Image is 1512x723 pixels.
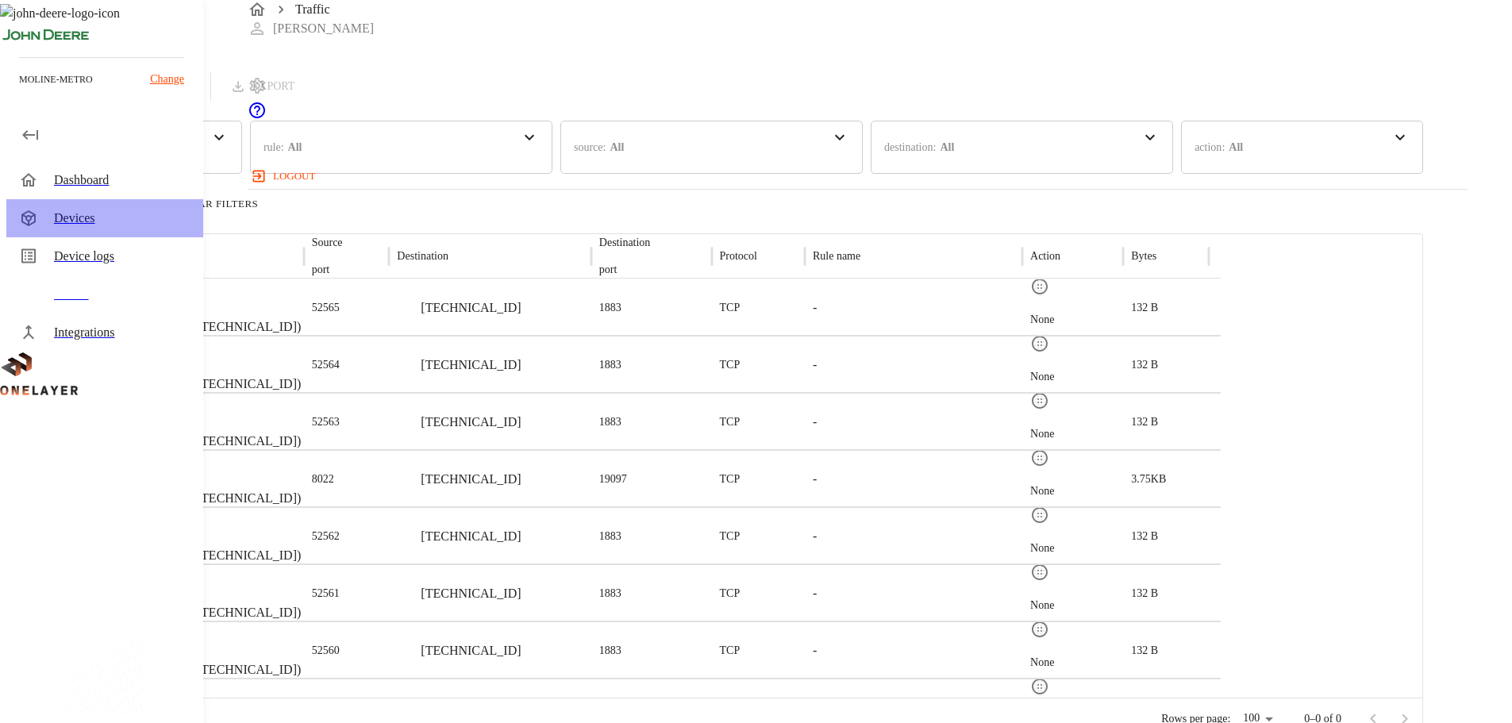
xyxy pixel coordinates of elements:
p: TCP [720,586,741,602]
p: #7a75990a ([TECHNICAL_ID]) [133,489,301,508]
p: #7a75990a ([TECHNICAL_ID]) [133,603,301,622]
p: - [813,584,817,603]
p: eCell [133,576,301,592]
p: - [813,641,817,660]
p: eCell [133,633,301,649]
span: Support Portal [248,109,267,122]
p: None [1030,483,1054,499]
p: 1883 [599,643,621,659]
p: eCell [133,690,301,706]
p: Destination [397,248,448,264]
p: None [1030,655,1054,671]
p: Source [312,235,343,251]
p: - [813,470,817,489]
p: Action [1030,248,1060,264]
p: [TECHNICAL_ID] [421,298,521,317]
p: [TECHNICAL_ID] [421,470,521,489]
p: None [1030,426,1054,442]
p: TCP [720,414,741,430]
a: logout [248,163,1468,189]
p: TCP [720,300,741,316]
p: Destination [599,235,651,251]
p: #7a75990a ([TECHNICAL_ID]) [133,317,301,337]
p: - [813,413,817,432]
p: eCell [133,348,301,363]
p: 52563 [312,414,340,430]
p: 52564 [312,357,340,373]
a: onelayer-support [248,109,267,122]
p: [TECHNICAL_ID] [421,584,521,603]
p: None [1030,369,1054,385]
p: 1883 [599,414,621,430]
p: Rule name [813,248,860,264]
p: 132 B [1131,529,1158,544]
p: #7a75990a ([TECHNICAL_ID]) [133,546,301,565]
p: - [813,356,817,375]
p: 52561 [312,586,340,602]
p: port [312,262,343,278]
button: Clear Filters [152,195,264,213]
p: 132 B [1131,414,1158,430]
p: [TECHNICAL_ID] [421,413,521,432]
button: logout [248,163,321,189]
p: Protocol [720,248,757,264]
p: None [1030,312,1054,328]
p: 3.75KB [1131,471,1166,487]
p: [TECHNICAL_ID] [421,527,521,546]
p: eCell [133,462,301,478]
p: port [599,262,651,278]
p: 52560 [312,643,340,659]
p: eCell [133,405,301,421]
p: #7a75990a ([TECHNICAL_ID]) [133,432,301,451]
p: 132 B [1131,300,1158,316]
p: 132 B [1131,357,1158,373]
p: Bytes [1131,248,1156,264]
p: [PERSON_NAME] [273,19,374,38]
p: TCP [720,471,741,487]
p: 1883 [599,586,621,602]
p: 132 B [1131,586,1158,602]
p: 19097 [599,471,627,487]
p: TCP [720,529,741,544]
p: - [813,527,817,546]
p: None [1030,598,1054,613]
p: 132 B [1131,643,1158,659]
p: TCP [720,643,741,659]
p: [TECHNICAL_ID] [421,641,521,660]
p: 1883 [599,357,621,373]
p: eCell [133,519,301,535]
p: eCell [133,290,301,306]
p: #7a75990a ([TECHNICAL_ID]) [133,375,301,394]
p: [TECHNICAL_ID] [421,356,521,375]
p: None [1030,540,1054,556]
p: 8022 [312,471,334,487]
p: TCP [720,357,741,373]
p: 1883 [599,300,621,316]
p: 52565 [312,300,340,316]
p: #7a75990a ([TECHNICAL_ID]) [133,660,301,679]
p: 52562 [312,529,340,544]
p: - [813,298,817,317]
p: 1883 [599,529,621,544]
